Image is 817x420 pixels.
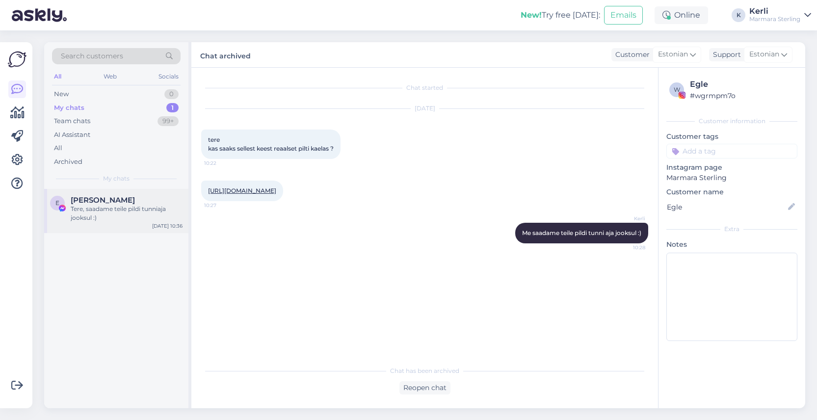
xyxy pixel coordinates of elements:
div: My chats [54,103,84,113]
p: Customer tags [666,131,797,142]
div: [DATE] [201,104,648,113]
span: tere kas saaks sellest keest reaalset pilti kaelas ? [208,136,334,152]
div: Reopen chat [399,381,450,394]
div: Tere, saadame teile pildi tunniaja jooksul :) [71,205,183,222]
div: [DATE] 10:36 [152,222,183,230]
p: Marmara Sterling [666,173,797,183]
div: Team chats [54,116,90,126]
label: Chat archived [200,48,251,61]
div: Support [709,50,741,60]
div: 0 [164,89,179,99]
div: AI Assistant [54,130,90,140]
p: Notes [666,239,797,250]
button: Emails [604,6,643,25]
span: Search customers [61,51,123,61]
div: Extra [666,225,797,234]
span: 10:27 [204,202,241,209]
p: Customer name [666,187,797,197]
input: Add name [667,202,786,212]
span: Kerli [608,215,645,222]
div: Marmara Sterling [749,15,800,23]
div: 1 [166,103,179,113]
div: Chat started [201,83,648,92]
div: Try free [DATE]: [521,9,600,21]
b: New! [521,10,542,20]
div: Socials [157,70,181,83]
span: Estonian [658,49,688,60]
div: Customer [611,50,650,60]
div: 99+ [158,116,179,126]
div: Kerli [749,7,800,15]
a: [URL][DOMAIN_NAME] [208,187,276,194]
div: Customer information [666,117,797,126]
div: All [54,143,62,153]
span: Egle Lōsov [71,196,135,205]
div: Online [655,6,708,24]
div: All [52,70,63,83]
span: Chat has been archived [390,367,459,375]
span: 10:28 [608,244,645,251]
div: New [54,89,69,99]
span: Me saadame teile pildi tunni aja jooksul :) [522,229,641,236]
div: K [732,8,745,22]
span: 10:22 [204,159,241,167]
p: Instagram page [666,162,797,173]
img: Askly Logo [8,50,26,69]
a: KerliMarmara Sterling [749,7,811,23]
span: My chats [103,174,130,183]
div: # wgrmpm7o [690,90,794,101]
span: Estonian [749,49,779,60]
div: Egle [690,79,794,90]
input: Add a tag [666,144,797,158]
span: w [674,86,680,93]
div: Web [102,70,119,83]
div: Archived [54,157,82,167]
span: E [55,199,59,207]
